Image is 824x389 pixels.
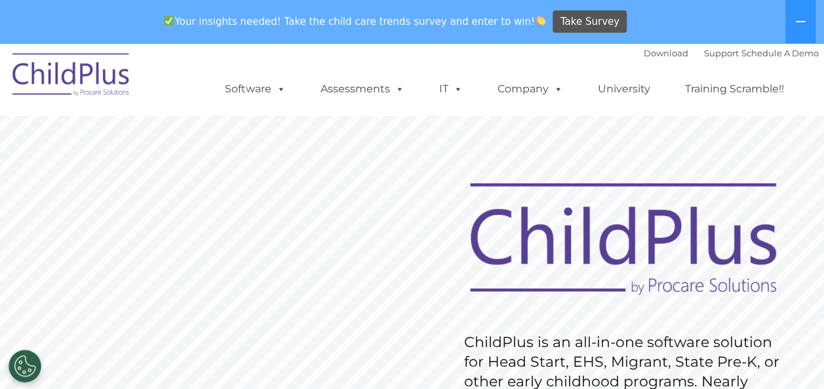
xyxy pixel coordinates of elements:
img: 👏 [536,16,545,26]
a: Support [704,48,739,58]
img: ✅ [164,16,174,26]
button: Cookies Settings [9,350,41,382]
a: Software [212,76,299,102]
a: Assessments [307,76,418,102]
a: University [585,76,663,102]
a: Training Scramble!! [672,76,797,102]
a: IT [426,76,476,102]
span: Take Survey [560,10,619,33]
a: Take Survey [553,10,627,33]
font: | [644,48,819,58]
img: ChildPlus by Procare Solutions [6,44,137,109]
a: Download [644,48,688,58]
span: Your insights needed! Take the child care trends survey and enter to win! [159,9,551,34]
a: Company [484,76,576,102]
a: Schedule A Demo [741,48,819,58]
